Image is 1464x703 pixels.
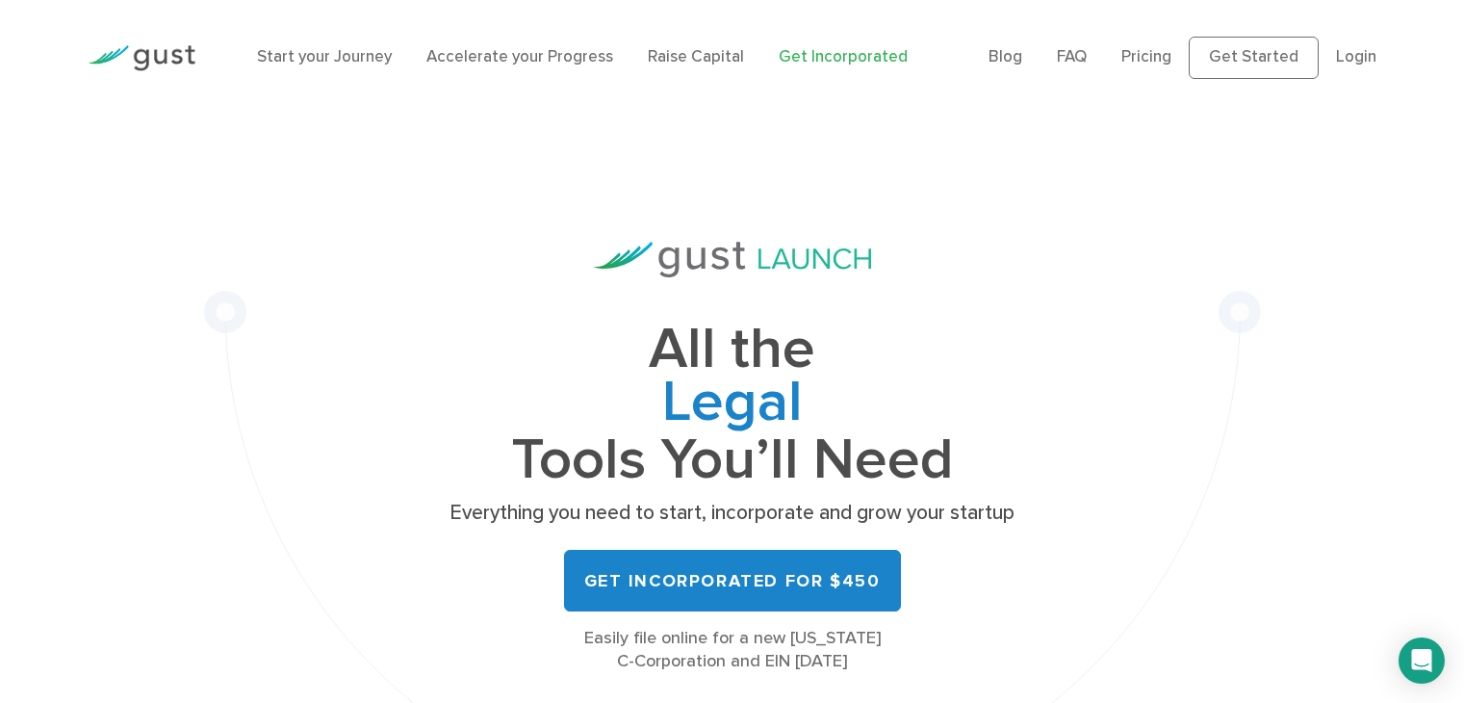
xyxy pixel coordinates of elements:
h1: All the Tools You’ll Need [444,324,1021,486]
a: Pricing [1121,47,1171,66]
a: Raise Capital [648,47,744,66]
img: Gust Logo [88,45,195,71]
a: FAQ [1057,47,1087,66]
div: Open Intercom Messenger [1399,638,1445,684]
span: Legal [444,377,1021,434]
a: Blog [989,47,1022,66]
img: Gust Launch Logo [594,242,871,277]
a: Login [1336,47,1376,66]
a: Get Started [1189,37,1319,79]
p: Everything you need to start, incorporate and grow your startup [444,500,1021,527]
a: Start your Journey [257,47,392,66]
a: Accelerate your Progress [426,47,613,66]
a: Get Incorporated for $450 [564,550,901,612]
div: Easily file online for a new [US_STATE] C-Corporation and EIN [DATE] [444,627,1021,673]
a: Get Incorporated [779,47,908,66]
